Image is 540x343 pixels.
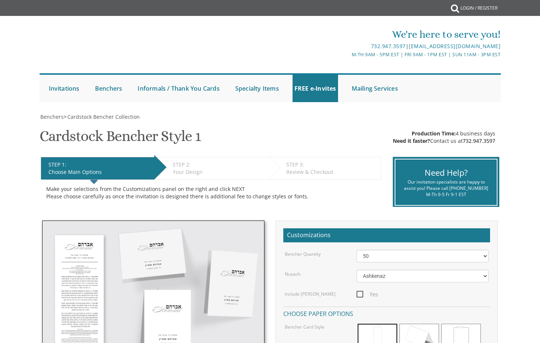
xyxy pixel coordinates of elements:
a: Specialty Items [233,75,281,102]
div: 4 business days Contact us at [393,130,495,145]
span: Need it faster? [393,137,430,144]
div: We're here to serve you! [193,27,500,42]
a: Benchers [40,113,64,120]
label: Include [PERSON_NAME] [285,291,335,297]
div: Need Help? [401,167,491,178]
label: Bencher Card Style [285,324,324,330]
a: FREE e-Invites [293,75,338,102]
h2: Customizations [283,228,490,242]
div: Your Design [173,168,264,176]
span: Production Time: [412,130,456,137]
div: STEP 2: [173,161,264,168]
span: Yes [357,290,378,299]
div: STEP 3: [286,161,377,168]
a: Invitations [47,75,81,102]
div: Choose Main Options [48,168,151,176]
a: 732.947.3597 [463,137,495,144]
div: M-Th 9am - 5pm EST | Fri 9am - 1pm EST | Sun 11am - 3pm EST [193,51,500,58]
div: Our invitation specialists are happy to assist you! Please call [PHONE_NUMBER] M-Th 9-5 Fr 9-1 EST [401,179,491,198]
label: Nusach [285,271,300,277]
span: > [64,113,140,120]
div: Review & Checkout [286,168,377,176]
a: Informals / Thank You Cards [136,75,221,102]
div: STEP 1: [48,161,151,168]
a: Cardstock Bencher Collection [67,113,140,120]
div: | [193,42,500,51]
h4: Choose paper options [283,306,490,319]
a: Mailing Services [350,75,400,102]
a: [EMAIL_ADDRESS][DOMAIN_NAME] [409,43,500,50]
h1: Cardstock Bencher Style 1 [40,128,201,150]
a: 732.947.3597 [371,43,406,50]
div: Make your selections from the Customizations panel on the right and click NEXT Please choose care... [46,185,376,200]
a: Benchers [93,75,124,102]
label: Bencher Quantity [285,251,321,257]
